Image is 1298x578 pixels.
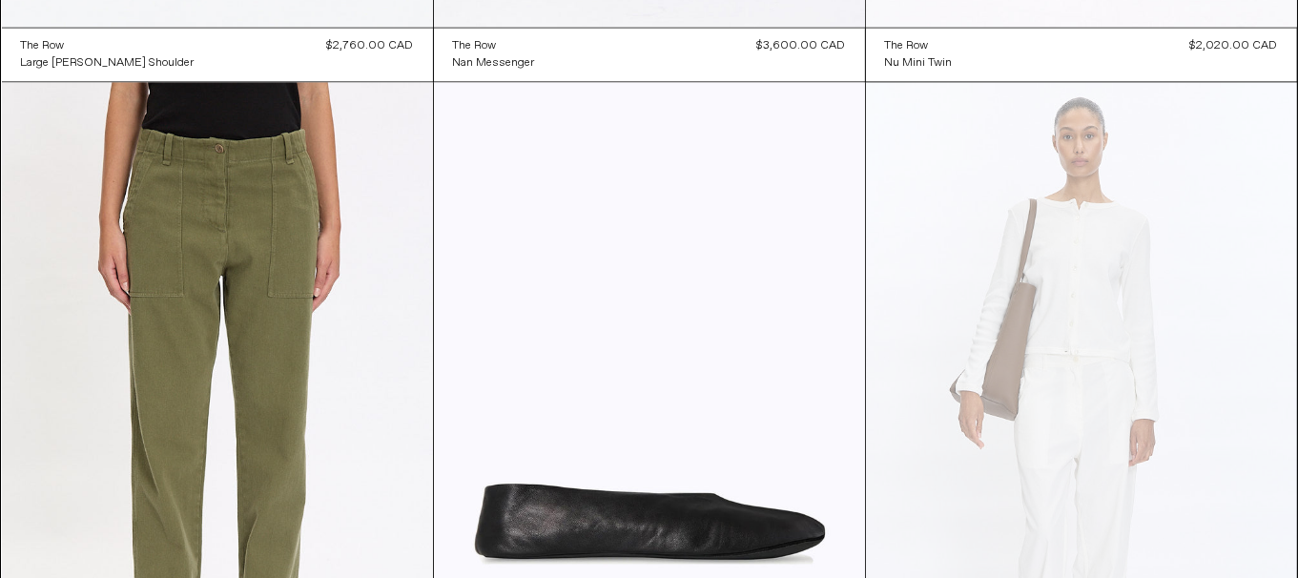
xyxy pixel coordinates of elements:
[757,37,846,54] div: $3,600.00 CAD
[453,37,535,54] a: The Row
[885,37,953,54] a: The Row
[885,38,929,54] div: The Row
[453,38,497,54] div: The Row
[21,55,195,72] div: Large [PERSON_NAME] Shoulder
[21,38,65,54] div: The Row
[21,37,195,54] a: The Row
[327,37,414,54] div: $2,760.00 CAD
[885,55,953,72] div: Nu Mini Twin
[453,54,535,72] a: Nan Messenger
[453,55,535,72] div: Nan Messenger
[1190,37,1278,54] div: $2,020.00 CAD
[885,54,953,72] a: Nu Mini Twin
[21,54,195,72] a: Large [PERSON_NAME] Shoulder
